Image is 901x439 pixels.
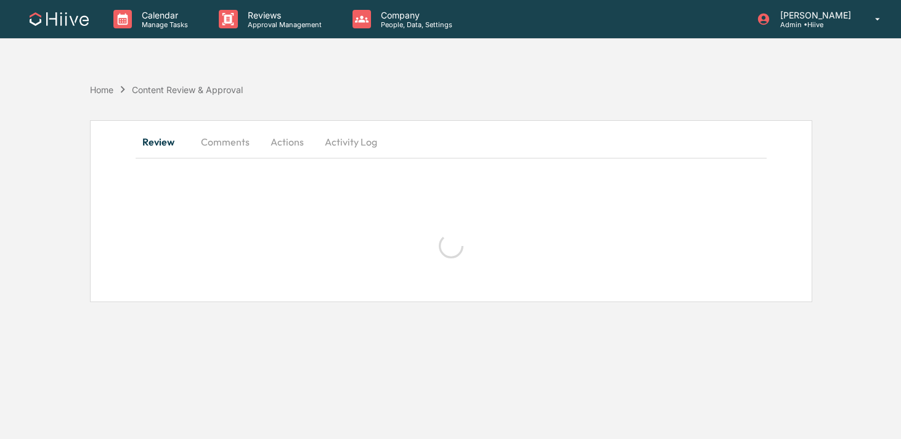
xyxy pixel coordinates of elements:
[770,20,857,29] p: Admin • Hiive
[259,127,315,157] button: Actions
[371,20,459,29] p: People, Data, Settings
[191,127,259,157] button: Comments
[238,20,328,29] p: Approval Management
[371,10,459,20] p: Company
[238,10,328,20] p: Reviews
[136,127,191,157] button: Review
[136,127,766,157] div: secondary tabs example
[132,20,194,29] p: Manage Tasks
[132,84,243,95] div: Content Review & Approval
[315,127,387,157] button: Activity Log
[90,84,113,95] div: Home
[132,10,194,20] p: Calendar
[30,12,89,26] img: logo
[770,10,857,20] p: [PERSON_NAME]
